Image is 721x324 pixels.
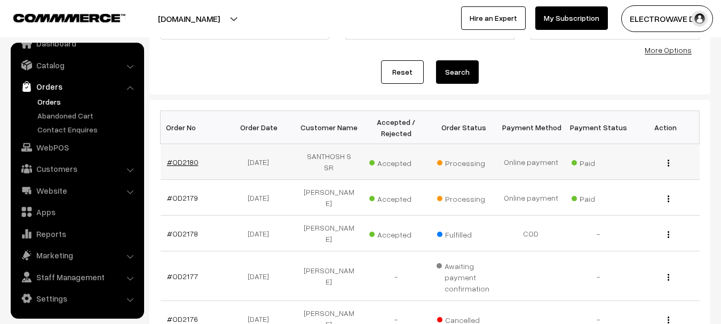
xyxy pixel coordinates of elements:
button: [DOMAIN_NAME] [121,5,257,32]
th: Order No [161,111,228,144]
a: Website [13,181,140,200]
a: #OD2180 [167,157,199,167]
th: Payment Status [565,111,632,144]
td: [PERSON_NAME] [295,180,362,216]
a: Marketing [13,246,140,265]
td: [PERSON_NAME] [295,251,362,301]
a: Contact Enquires [35,124,140,135]
span: Accepted [369,226,423,240]
img: Menu [668,317,669,323]
button: Search [436,60,479,84]
a: Reports [13,224,140,243]
img: Menu [668,195,669,202]
a: Customers [13,159,140,178]
img: Menu [668,274,669,281]
a: Hire an Expert [461,6,526,30]
th: Action [632,111,699,144]
th: Order Status [430,111,497,144]
img: COMMMERCE [13,14,125,22]
td: Online payment [497,180,565,216]
img: Menu [668,231,669,238]
span: Awaiting payment confirmation [437,258,491,294]
a: Orders [35,96,140,107]
a: Staff Management [13,267,140,287]
td: Online payment [497,144,565,180]
span: Processing [437,191,490,204]
a: #OD2177 [167,272,198,281]
a: #OD2176 [167,314,198,323]
td: [DATE] [228,180,295,216]
span: Processing [437,155,490,169]
td: SANTHOSH S SR [295,144,362,180]
a: More Options [645,45,692,54]
span: Paid [572,191,625,204]
th: Customer Name [295,111,362,144]
td: - [362,251,430,301]
a: Settings [13,289,140,308]
a: Catalog [13,56,140,75]
span: Accepted [369,155,423,169]
img: user [692,11,708,27]
a: WebPOS [13,138,140,157]
span: Accepted [369,191,423,204]
a: COMMMERCE [13,11,107,23]
td: [PERSON_NAME] [295,216,362,251]
span: Fulfilled [437,226,490,240]
img: Menu [668,160,669,167]
td: [DATE] [228,144,295,180]
td: COD [497,216,565,251]
a: Reset [381,60,424,84]
span: Paid [572,155,625,169]
td: [DATE] [228,251,295,301]
td: - [565,216,632,251]
a: Apps [13,202,140,222]
a: #OD2178 [167,229,198,238]
a: My Subscription [535,6,608,30]
th: Accepted / Rejected [362,111,430,144]
button: ELECTROWAVE DE… [621,5,713,32]
a: #OD2179 [167,193,198,202]
a: Orders [13,77,140,96]
a: Dashboard [13,34,140,53]
td: - [565,251,632,301]
th: Order Date [228,111,295,144]
th: Payment Method [497,111,565,144]
td: [DATE] [228,216,295,251]
a: Abandoned Cart [35,110,140,121]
